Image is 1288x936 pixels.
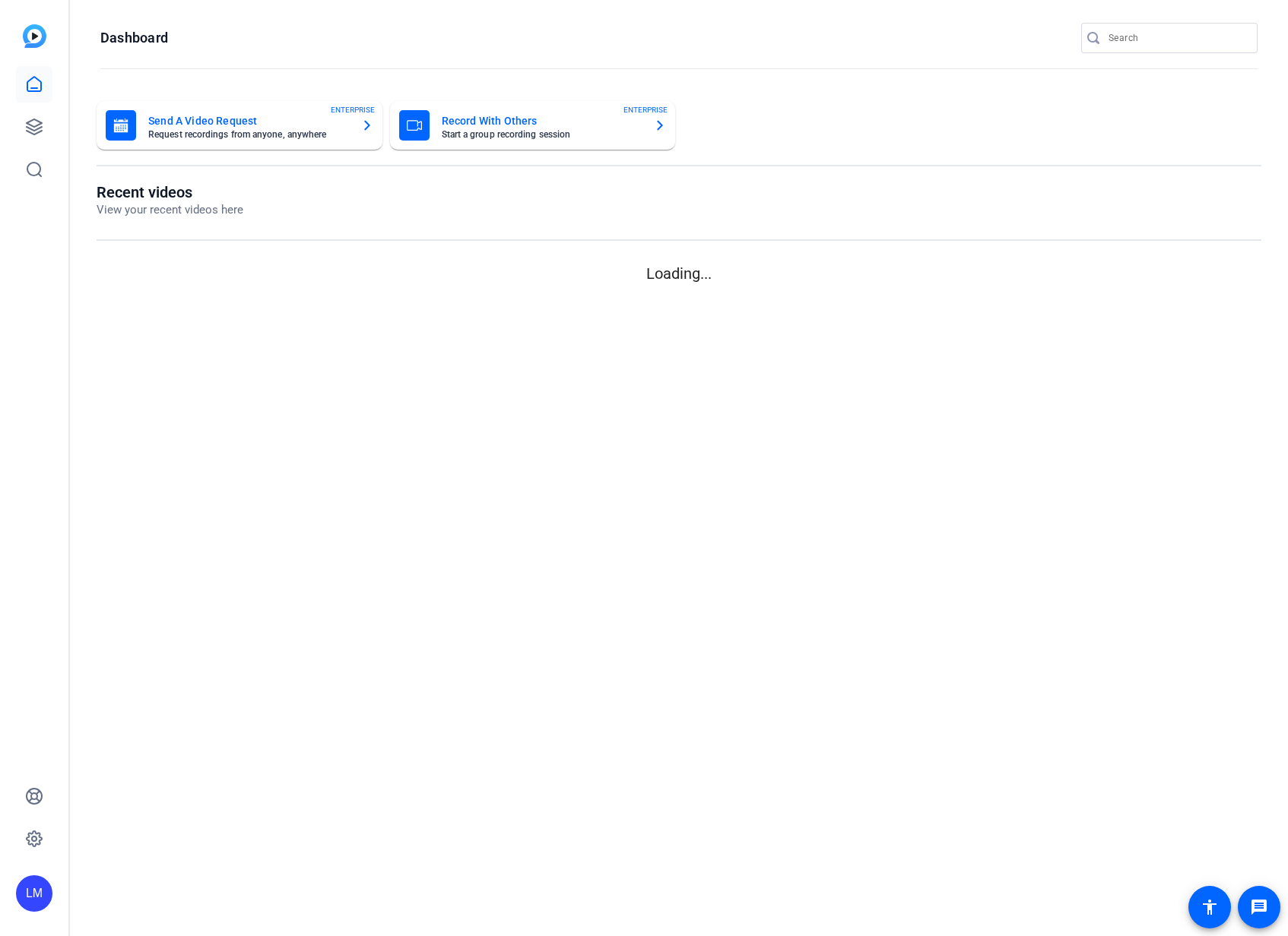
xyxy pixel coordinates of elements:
[148,112,349,130] mat-card-title: Send A Video Request
[97,101,382,150] button: Send A Video RequestRequest recordings from anyone, anywhereENTERPRISE
[1250,898,1268,916] mat-icon: message
[1109,29,1245,47] input: Search
[100,29,168,47] h1: Dashboard
[23,24,46,48] img: blue-gradient.svg
[331,104,375,115] span: ENTERPRISE
[1201,898,1219,916] mat-icon: accessibility
[623,104,668,115] span: ENTERPRISE
[148,130,349,139] mat-card-subtitle: Request recordings from anyone, anywhere
[97,201,243,219] p: View your recent videos here
[97,262,1261,285] p: Loading...
[97,183,243,201] h1: Recent videos
[442,130,642,139] mat-card-subtitle: Start a group recording session
[442,112,642,130] mat-card-title: Record With Others
[390,101,676,150] button: Record With OthersStart a group recording sessionENTERPRISE
[16,875,52,912] div: LM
